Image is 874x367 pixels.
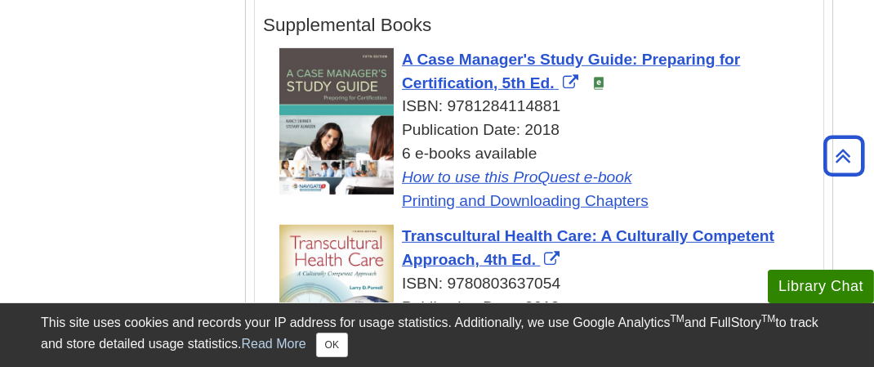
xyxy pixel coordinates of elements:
img: Cover Art [279,48,394,195]
div: ISBN: 9780803637054 [279,272,815,296]
img: e-Book [592,77,605,90]
sup: TM [761,313,775,324]
a: Printing and Downloading Chapters [402,192,649,209]
button: Close [316,333,348,357]
h4: Supplemental Books [263,16,815,36]
button: Library Chat [768,270,874,303]
a: Link opens in new window [402,51,740,92]
span: Transcultural Health Care: A Culturally Competent Approach, 4th Ed. [402,227,774,268]
div: 6 e-books available [279,142,815,213]
a: How to use this ProQuest e-book [402,168,632,186]
div: Publication Date: 2018 [279,119,815,142]
a: Read More [241,337,305,351]
div: Publication Date: 2012 [279,296,815,320]
a: Link opens in new window [402,227,774,268]
div: ISBN: 9781284114881 [279,95,815,119]
span: A Case Manager's Study Guide: Preparing for Certification, 5th Ed. [402,51,740,92]
div: This site uses cookies and records your IP address for usage statistics. Additionally, we use Goo... [41,313,833,357]
a: Back to Top [818,145,870,167]
sup: TM [670,313,684,324]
